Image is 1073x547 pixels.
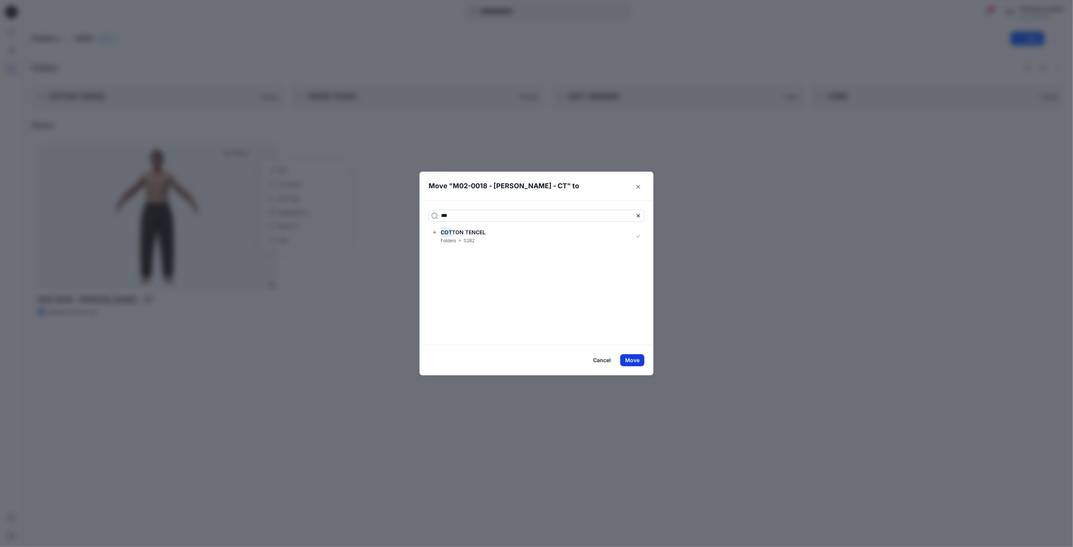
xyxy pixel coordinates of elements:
header: Move " " to [420,172,642,200]
mark: COT [441,227,452,237]
p: S262 [464,237,475,245]
button: Move [620,354,644,366]
p: Folders [441,237,456,245]
span: TON TENCEL [452,229,486,235]
button: Cancel [588,354,616,366]
button: Close [632,181,644,193]
p: M02-0018 - [PERSON_NAME] - CT [453,181,567,191]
